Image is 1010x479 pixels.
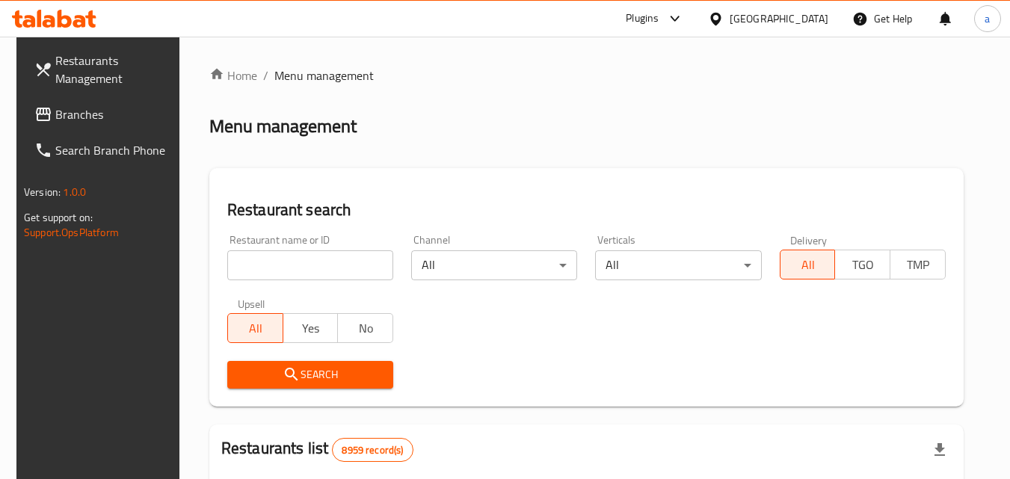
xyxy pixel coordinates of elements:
li: / [263,67,268,84]
a: Search Branch Phone [22,132,185,168]
span: TGO [841,254,884,276]
span: All [234,318,277,339]
span: Restaurants Management [55,52,173,87]
div: Plugins [626,10,659,28]
button: All [227,313,283,343]
span: Menu management [274,67,374,84]
label: Delivery [790,235,828,245]
span: Branches [55,105,173,123]
input: Search for restaurant name or ID.. [227,250,393,280]
label: Upsell [238,298,265,309]
span: All [786,254,830,276]
span: Yes [289,318,333,339]
button: All [780,250,836,279]
a: Restaurants Management [22,43,185,96]
h2: Restaurant search [227,199,946,221]
div: [GEOGRAPHIC_DATA] [730,10,828,27]
h2: Menu management [209,114,357,138]
span: 8959 record(s) [333,443,412,457]
div: All [411,250,577,280]
button: Yes [283,313,339,343]
button: TMP [890,250,946,279]
span: Version: [24,182,61,202]
div: Export file [922,432,958,468]
span: Search [239,365,381,384]
button: TGO [834,250,890,279]
div: All [595,250,761,280]
a: Home [209,67,257,84]
button: No [337,313,393,343]
span: a [985,10,990,27]
div: Total records count [332,438,413,462]
h2: Restaurants list [221,437,413,462]
a: Support.OpsPlatform [24,223,119,242]
nav: breadcrumb [209,67,964,84]
button: Search [227,361,393,389]
span: Get support on: [24,208,93,227]
a: Branches [22,96,185,132]
span: No [344,318,387,339]
span: Search Branch Phone [55,141,173,159]
span: TMP [896,254,940,276]
span: 1.0.0 [63,182,86,202]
